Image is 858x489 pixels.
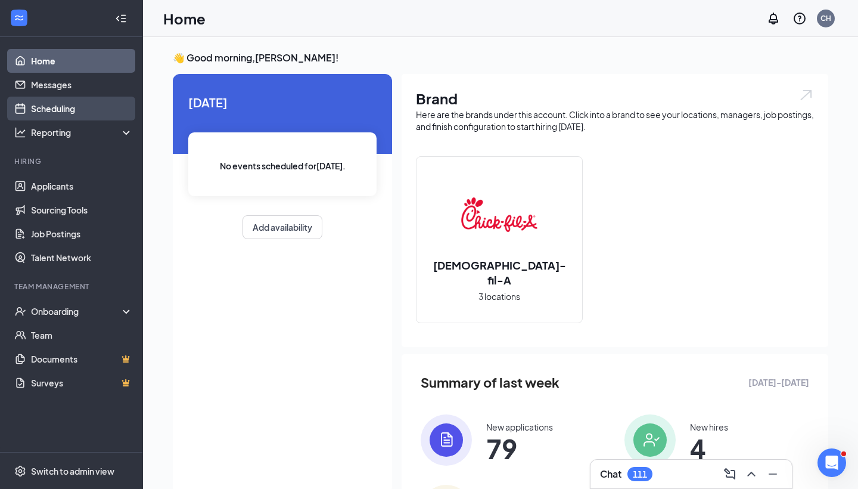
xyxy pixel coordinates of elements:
span: 4 [690,438,728,459]
a: Team [31,323,133,347]
svg: ComposeMessage [723,467,737,481]
div: Reporting [31,126,133,138]
img: open.6027fd2a22e1237b5b06.svg [798,88,814,102]
h3: Chat [600,468,621,481]
h3: 👋 Good morning, [PERSON_NAME] ! [173,51,828,64]
img: Chick-fil-A [461,177,537,253]
a: Scheduling [31,97,133,120]
svg: Minimize [766,467,780,481]
a: Messages [31,73,133,97]
a: Job Postings [31,222,133,246]
span: No events scheduled for [DATE] . [220,159,346,172]
a: Talent Network [31,246,133,270]
button: ComposeMessage [720,465,739,484]
div: Here are the brands under this account. Click into a brand to see your locations, managers, job p... [416,109,814,132]
a: DocumentsCrown [31,347,133,371]
a: Home [31,49,133,73]
span: Summary of last week [421,372,559,393]
img: icon [421,414,472,466]
div: Onboarding [31,305,123,317]
div: Team Management [14,281,130,292]
span: [DATE] - [DATE] [748,376,809,389]
svg: Settings [14,465,26,477]
span: 3 locations [478,290,520,303]
svg: Analysis [14,126,26,138]
div: Hiring [14,156,130,166]
svg: QuestionInfo [792,11,807,26]
button: ChevronUp [742,465,761,484]
span: [DATE] [188,93,377,112]
a: Sourcing Tools [31,198,133,222]
div: New hires [690,421,728,433]
img: icon [624,414,676,466]
h1: Brand [416,88,814,109]
a: Applicants [31,174,133,198]
div: New applications [486,421,553,433]
svg: Notifications [766,11,781,26]
span: 79 [486,438,553,459]
a: SurveysCrown [31,371,133,395]
iframe: Intercom live chat [817,448,846,477]
svg: Collapse [115,13,127,24]
h2: [DEMOGRAPHIC_DATA]-fil-A [416,258,582,287]
div: 111 [633,469,647,479]
button: Minimize [763,465,782,484]
svg: WorkstreamLogo [13,12,25,24]
svg: UserCheck [14,305,26,317]
button: Add availability [243,215,322,239]
h1: Home [163,8,206,29]
div: Switch to admin view [31,465,114,477]
div: CH [820,13,831,23]
svg: ChevronUp [744,467,758,481]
